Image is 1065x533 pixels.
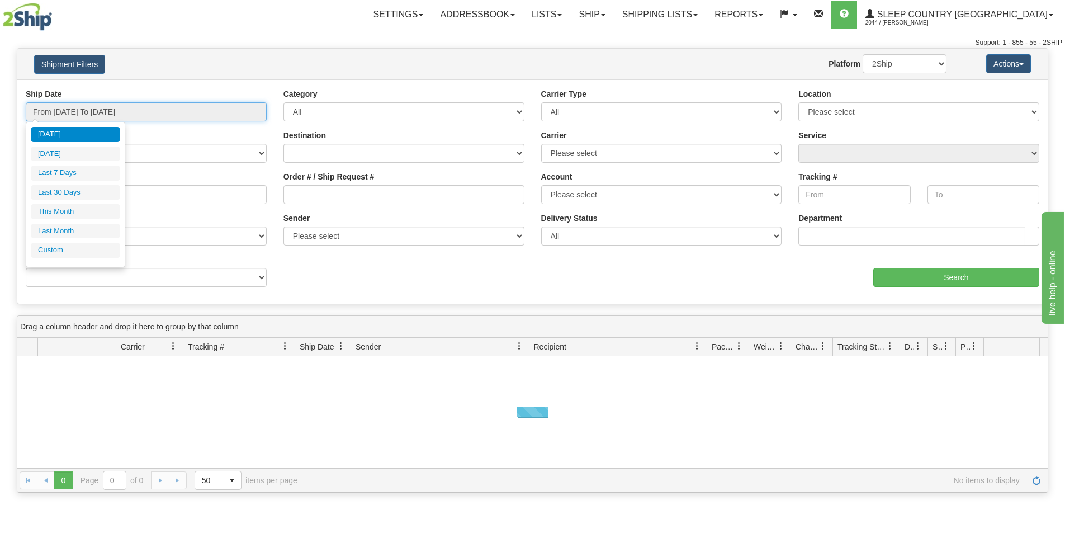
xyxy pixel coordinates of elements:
[8,7,103,20] div: live help - online
[313,476,1020,485] span: No items to display
[164,337,183,356] a: Carrier filter column settings
[31,147,120,162] li: [DATE]
[874,10,1048,19] span: Sleep Country [GEOGRAPHIC_DATA]
[121,341,145,352] span: Carrier
[771,337,791,356] a: Weight filter column settings
[706,1,771,29] a: Reports
[300,341,334,352] span: Ship Date
[432,1,523,29] a: Addressbook
[936,337,955,356] a: Shipment Issues filter column settings
[26,88,62,100] label: Ship Date
[964,337,983,356] a: Pickup Status filter column settings
[798,185,910,204] input: From
[534,341,566,352] span: Recipient
[31,185,120,200] li: Last 30 Days
[570,1,613,29] a: Ship
[730,337,749,356] a: Packages filter column settings
[865,17,949,29] span: 2044 / [PERSON_NAME]
[837,341,886,352] span: Tracking Status
[188,341,224,352] span: Tracking #
[195,471,297,490] span: items per page
[283,213,310,224] label: Sender
[986,54,1031,73] button: Actions
[541,171,572,182] label: Account
[276,337,295,356] a: Tracking # filter column settings
[927,185,1039,204] input: To
[17,316,1048,338] div: grid grouping header
[81,471,144,490] span: Page of 0
[31,204,120,219] li: This Month
[1028,471,1045,489] a: Refresh
[541,88,586,100] label: Carrier Type
[933,341,942,352] span: Shipment Issues
[905,341,914,352] span: Delivery Status
[195,471,242,490] span: Page sizes drop down
[523,1,570,29] a: Lists
[796,341,819,352] span: Charge
[31,243,120,258] li: Custom
[31,127,120,142] li: [DATE]
[798,88,831,100] label: Location
[541,130,567,141] label: Carrier
[1039,209,1064,323] iframe: chat widget
[798,171,837,182] label: Tracking #
[960,341,970,352] span: Pickup Status
[712,341,735,352] span: Packages
[332,337,351,356] a: Ship Date filter column settings
[3,38,1062,48] div: Support: 1 - 855 - 55 - 2SHIP
[356,341,381,352] span: Sender
[283,88,318,100] label: Category
[614,1,706,29] a: Shipping lists
[798,213,842,224] label: Department
[223,471,241,489] span: select
[283,171,375,182] label: Order # / Ship Request #
[908,337,927,356] a: Delivery Status filter column settings
[754,341,777,352] span: Weight
[3,3,52,31] img: logo2044.jpg
[873,268,1039,287] input: Search
[813,337,832,356] a: Charge filter column settings
[798,130,826,141] label: Service
[31,166,120,181] li: Last 7 Days
[688,337,707,356] a: Recipient filter column settings
[857,1,1062,29] a: Sleep Country [GEOGRAPHIC_DATA] 2044 / [PERSON_NAME]
[34,55,105,74] button: Shipment Filters
[541,213,598,224] label: Delivery Status
[54,471,72,489] span: Page 0
[829,58,860,69] label: Platform
[202,475,216,486] span: 50
[283,130,326,141] label: Destination
[510,337,529,356] a: Sender filter column settings
[881,337,900,356] a: Tracking Status filter column settings
[31,224,120,239] li: Last Month
[365,1,432,29] a: Settings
